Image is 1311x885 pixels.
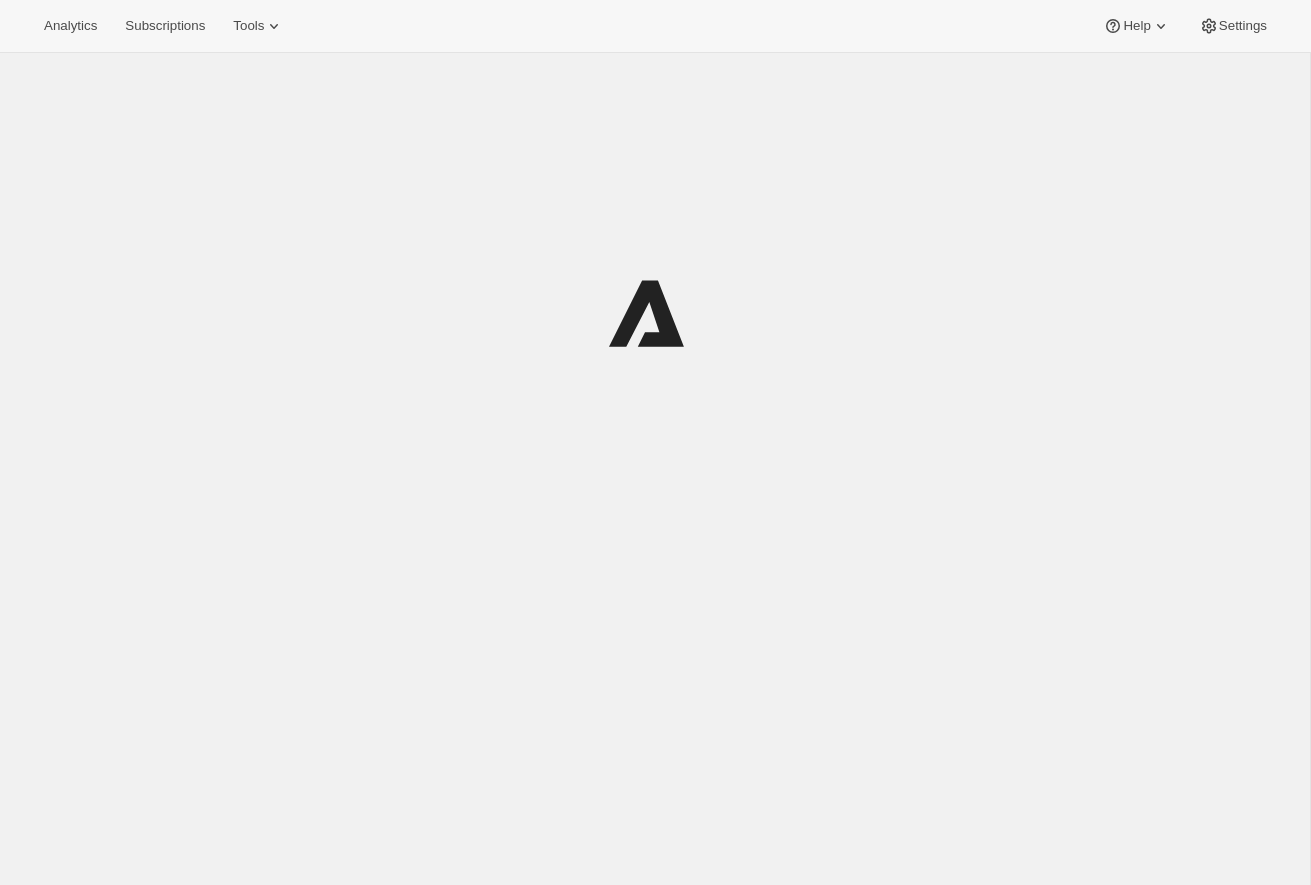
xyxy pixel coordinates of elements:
span: Analytics [44,18,97,34]
span: Tools [233,18,264,34]
span: Settings [1219,18,1267,34]
span: Subscriptions [125,18,205,34]
span: Help [1123,18,1150,34]
button: Help [1091,12,1182,40]
button: Analytics [32,12,109,40]
button: Subscriptions [113,12,217,40]
button: Tools [221,12,296,40]
button: Settings [1187,12,1279,40]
